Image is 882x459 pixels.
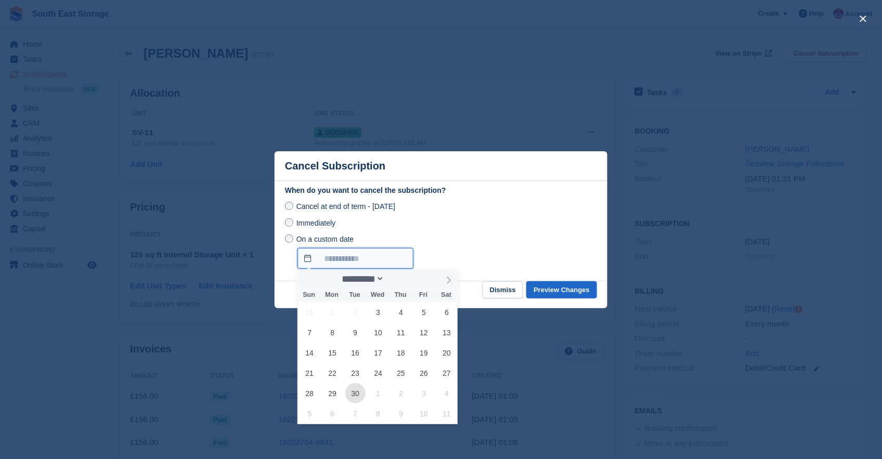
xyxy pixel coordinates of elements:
span: September 8, 2025 [322,322,343,343]
span: October 1, 2025 [368,383,388,403]
span: September 16, 2025 [345,343,366,363]
span: October 3, 2025 [414,383,434,403]
select: Month [339,273,384,284]
span: September 27, 2025 [437,363,457,383]
span: Sun [297,292,320,298]
span: September 30, 2025 [345,383,366,403]
span: Cancel at end of term - [DATE] [296,202,395,211]
span: September 18, 2025 [391,343,411,363]
span: Sat [435,292,458,298]
p: Cancel Subscription [285,160,385,172]
span: October 9, 2025 [391,403,411,424]
span: October 4, 2025 [437,383,457,403]
span: September 25, 2025 [391,363,411,383]
span: October 6, 2025 [322,403,343,424]
span: September 9, 2025 [345,322,366,343]
span: September 6, 2025 [437,302,457,322]
span: September 21, 2025 [300,363,320,383]
input: On a custom date [285,234,293,243]
span: September 19, 2025 [414,343,434,363]
button: close [855,10,872,27]
span: Mon [320,292,343,298]
input: On a custom date [297,248,413,269]
span: Tue [343,292,366,298]
span: October 11, 2025 [437,403,457,424]
span: On a custom date [296,235,354,243]
span: September 28, 2025 [300,383,320,403]
span: September 26, 2025 [414,363,434,383]
input: Cancel at end of term - [DATE] [285,202,293,210]
button: Preview Changes [526,281,597,298]
span: September 5, 2025 [414,302,434,322]
span: August 31, 2025 [300,302,320,322]
span: September 13, 2025 [437,322,457,343]
span: September 29, 2025 [322,383,343,403]
span: October 5, 2025 [300,403,320,424]
button: Dismiss [483,281,523,298]
span: September 17, 2025 [368,343,388,363]
span: September 12, 2025 [414,322,434,343]
span: September 14, 2025 [300,343,320,363]
span: September 20, 2025 [437,343,457,363]
input: Immediately [285,218,293,227]
span: September 22, 2025 [322,363,343,383]
span: September 7, 2025 [300,322,320,343]
span: September 1, 2025 [322,302,343,322]
label: When do you want to cancel the subscription? [285,185,597,196]
span: Thu [389,292,412,298]
span: September 10, 2025 [368,322,388,343]
span: September 24, 2025 [368,363,388,383]
span: September 2, 2025 [345,302,366,322]
span: October 2, 2025 [391,383,411,403]
span: Fri [412,292,435,298]
span: September 3, 2025 [368,302,388,322]
span: Immediately [296,219,335,227]
span: September 23, 2025 [345,363,366,383]
span: October 8, 2025 [368,403,388,424]
input: Year [384,273,417,284]
span: September 15, 2025 [322,343,343,363]
span: Wed [366,292,389,298]
span: September 4, 2025 [391,302,411,322]
span: September 11, 2025 [391,322,411,343]
span: October 10, 2025 [414,403,434,424]
span: October 7, 2025 [345,403,366,424]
